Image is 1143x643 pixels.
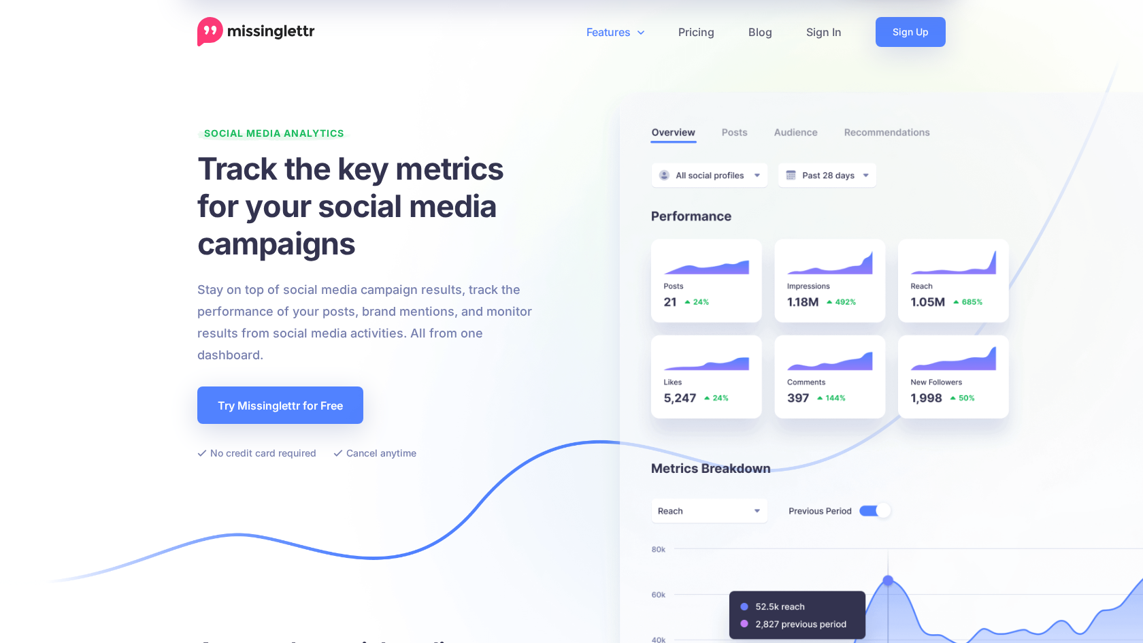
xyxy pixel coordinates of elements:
[661,17,731,47] a: Pricing
[789,17,859,47] a: Sign In
[569,17,661,47] a: Features
[876,17,946,47] a: Sign Up
[197,17,315,47] a: Home
[731,17,789,47] a: Blog
[197,444,316,461] li: No credit card required
[197,150,548,262] h1: Track the key metrics for your social media campaigns
[197,127,351,146] span: Social Media Analytics
[197,279,548,366] p: Stay on top of social media campaign results, track the performance of your posts, brand mentions...
[197,386,363,424] a: Try Missinglettr for Free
